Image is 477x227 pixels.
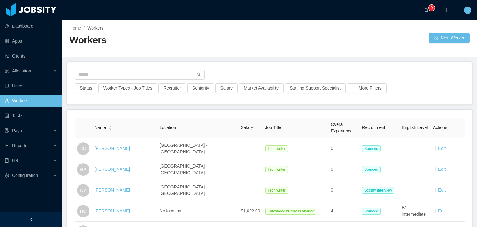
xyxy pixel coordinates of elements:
[157,201,238,222] td: No location
[80,205,87,217] span: HO
[5,95,57,107] a: icon: userWorkers
[362,166,381,173] span: Sourced
[438,208,446,213] a: Edit
[70,34,270,47] h2: Workers
[87,25,103,30] span: Workers
[399,201,430,222] td: B1 intermediate
[331,122,352,133] span: Overall Experience
[109,125,112,127] i: icon: caret-up
[157,180,238,201] td: [GEOGRAPHIC_DATA] - [GEOGRAPHIC_DATA]
[241,208,260,213] span: $1,022.00
[70,25,81,30] a: Home
[109,127,112,129] i: icon: caret-down
[362,208,381,215] span: Sourced
[5,69,9,73] i: icon: solution
[5,80,57,92] a: icon: robotUsers
[80,184,86,197] span: DY
[438,146,446,151] a: Edit
[444,8,448,12] i: icon: plus
[187,83,214,93] button: Seniority
[328,180,359,201] td: 0
[362,146,383,151] a: Sourced
[438,188,446,192] a: Edit
[158,83,186,93] button: Recruiter
[438,167,446,172] a: Edit
[328,138,359,159] td: 0
[362,125,385,130] span: Recruitment
[362,208,383,213] a: Sourced
[94,167,130,172] a: [PERSON_NAME]
[12,143,27,148] span: Reports
[362,187,394,194] span: Jobsity Interview
[197,72,201,77] i: icon: search
[362,188,397,192] a: Jobsity Interview
[241,125,253,130] span: Salary
[5,173,9,178] i: icon: setting
[80,163,86,176] span: RP
[12,173,38,178] span: Configuration
[98,83,157,93] button: Worker Types - Job Titles
[466,7,469,14] span: L
[265,187,288,194] span: Tech writer
[328,159,359,180] td: 0
[362,167,383,172] a: Sourced
[433,125,447,130] span: Actions
[5,50,57,62] a: icon: auditClients
[5,128,9,133] i: icon: file-protect
[265,166,288,173] span: Tech writer
[265,125,281,130] span: Job Title
[429,5,435,11] sup: 0
[94,124,106,131] span: Name
[157,159,238,180] td: [GEOGRAPHIC_DATA] - [GEOGRAPHIC_DATA]
[108,125,112,129] div: Sort
[75,83,97,93] button: Status
[5,20,57,32] a: icon: pie-chartDashboard
[160,125,176,130] span: Location
[94,188,130,192] a: [PERSON_NAME]
[5,143,9,148] i: icon: line-chart
[239,83,284,93] button: Market Availability
[347,83,387,93] button: icon: plusMore Filters
[94,146,130,151] a: [PERSON_NAME]
[265,145,288,152] span: Tech writer
[265,208,316,215] span: Salesforce business analyst
[5,109,57,122] a: icon: profileTasks
[402,125,428,130] span: English Level
[362,145,381,152] span: Sourced
[12,158,18,163] span: HR
[12,68,31,73] span: Allocation
[5,35,57,47] a: icon: appstoreApps
[12,128,25,133] span: Payroll
[157,138,238,159] td: [GEOGRAPHIC_DATA] - [GEOGRAPHIC_DATA]
[215,83,238,93] button: Salary
[80,142,86,155] span: JC
[328,201,359,222] td: 4
[285,83,346,93] button: Staffing Support Specialist
[424,8,429,12] i: icon: bell
[5,158,9,163] i: icon: book
[429,33,470,43] button: icon: usergroup-addNew Worker
[94,208,130,213] a: [PERSON_NAME]
[84,25,85,30] span: /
